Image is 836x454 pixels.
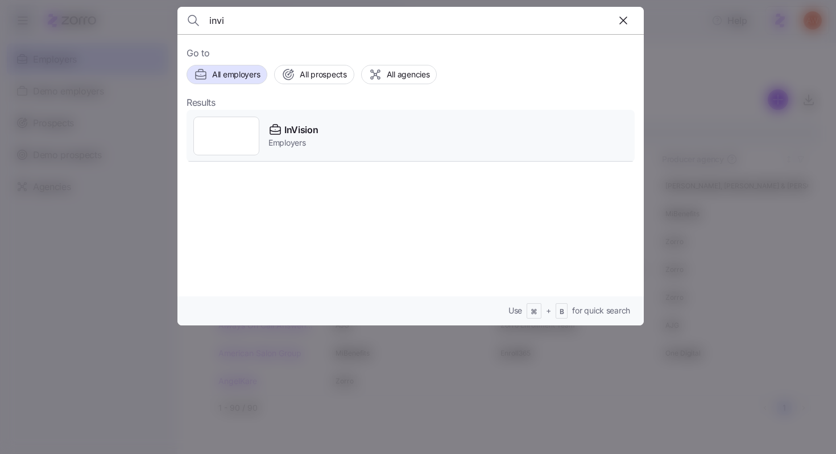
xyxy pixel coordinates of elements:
span: for quick search [572,305,630,316]
span: B [560,307,564,317]
span: Employers [268,137,318,148]
button: All employers [187,65,267,84]
button: All prospects [274,65,354,84]
span: Results [187,96,216,110]
span: All agencies [387,69,430,80]
span: Use [508,305,522,316]
span: All employers [212,69,260,80]
span: Go to [187,46,635,60]
span: InVision [284,123,318,137]
span: + [546,305,551,316]
span: All prospects [300,69,346,80]
button: All agencies [361,65,437,84]
span: ⌘ [531,307,537,317]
